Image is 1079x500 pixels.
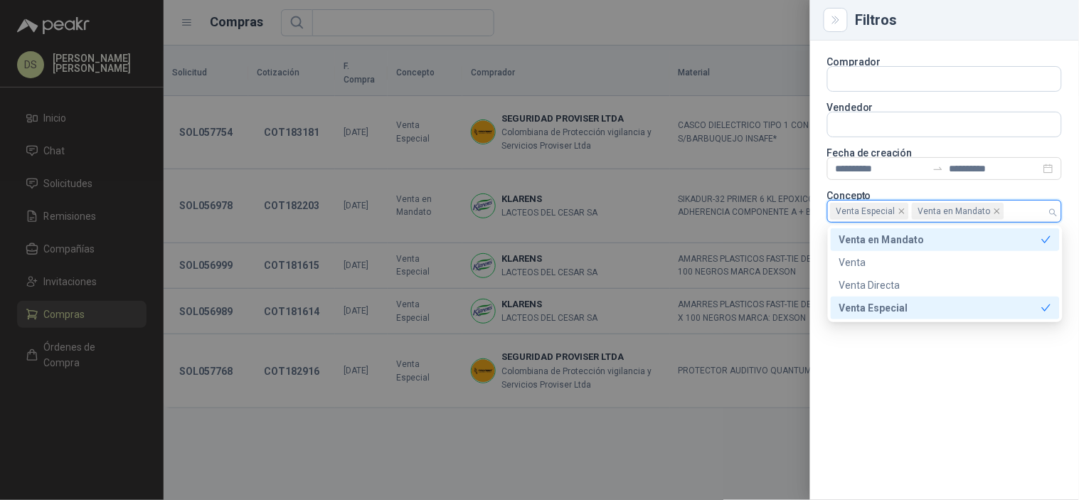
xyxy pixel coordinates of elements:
[830,203,909,220] span: Venta Especial
[839,300,1041,316] div: Venta Especial
[932,163,944,174] span: swap-right
[994,208,1001,215] span: close
[827,11,844,28] button: Close
[918,203,991,219] span: Venta en Mandato
[839,255,1051,270] div: Venta
[898,208,905,215] span: close
[831,228,1060,251] div: Venta en Mandato
[827,149,1062,157] p: Fecha de creación
[839,232,1041,248] div: Venta en Mandato
[856,13,1062,27] div: Filtros
[1041,235,1051,245] span: check
[831,297,1060,319] div: Venta Especial
[827,191,1062,200] p: Concepto
[827,58,1062,66] p: Comprador
[932,163,944,174] span: to
[912,203,1004,220] span: Venta en Mandato
[839,277,1051,293] div: Venta Directa
[1041,303,1051,313] span: check
[827,103,1062,112] p: Vendedor
[836,203,895,219] span: Venta Especial
[831,274,1060,297] div: Venta Directa
[831,251,1060,274] div: Venta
